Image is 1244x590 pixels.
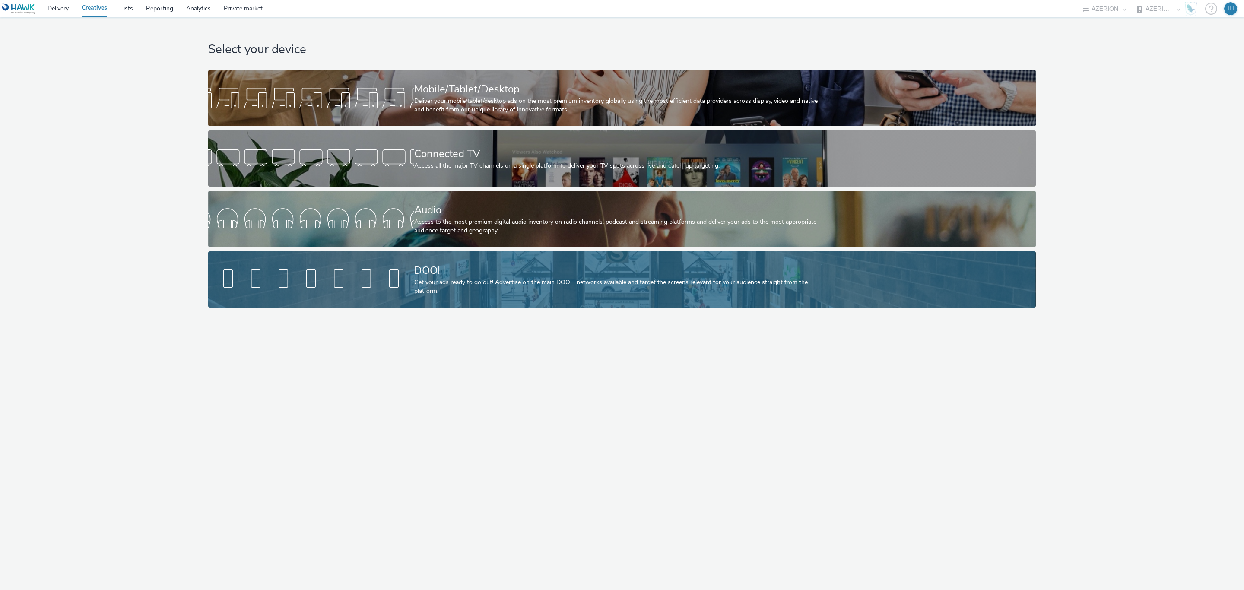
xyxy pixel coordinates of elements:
img: Hawk Academy [1184,2,1197,16]
div: DOOH [414,263,826,278]
div: Connected TV [414,146,826,162]
a: AudioAccess to the most premium digital audio inventory on radio channels, podcast and streaming ... [208,191,1035,247]
a: Connected TVAccess all the major TV channels on a single platform to deliver your TV spots across... [208,130,1035,187]
div: Audio [414,203,826,218]
div: Deliver your mobile/tablet/desktop ads on the most premium inventory globally using the most effi... [414,97,826,114]
a: Hawk Academy [1184,2,1201,16]
div: IH [1228,2,1234,15]
div: Access all the major TV channels on a single platform to deliver your TV spots across live and ca... [414,162,826,170]
h1: Select your device [208,41,1035,58]
div: Mobile/Tablet/Desktop [414,82,826,97]
div: Access to the most premium digital audio inventory on radio channels, podcast and streaming platf... [414,218,826,235]
div: Get your ads ready to go out! Advertise on the main DOOH networks available and target the screen... [414,278,826,296]
a: DOOHGet your ads ready to go out! Advertise on the main DOOH networks available and target the sc... [208,251,1035,308]
a: Mobile/Tablet/DesktopDeliver your mobile/tablet/desktop ads on the most premium inventory globall... [208,70,1035,126]
img: undefined Logo [2,3,35,14]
